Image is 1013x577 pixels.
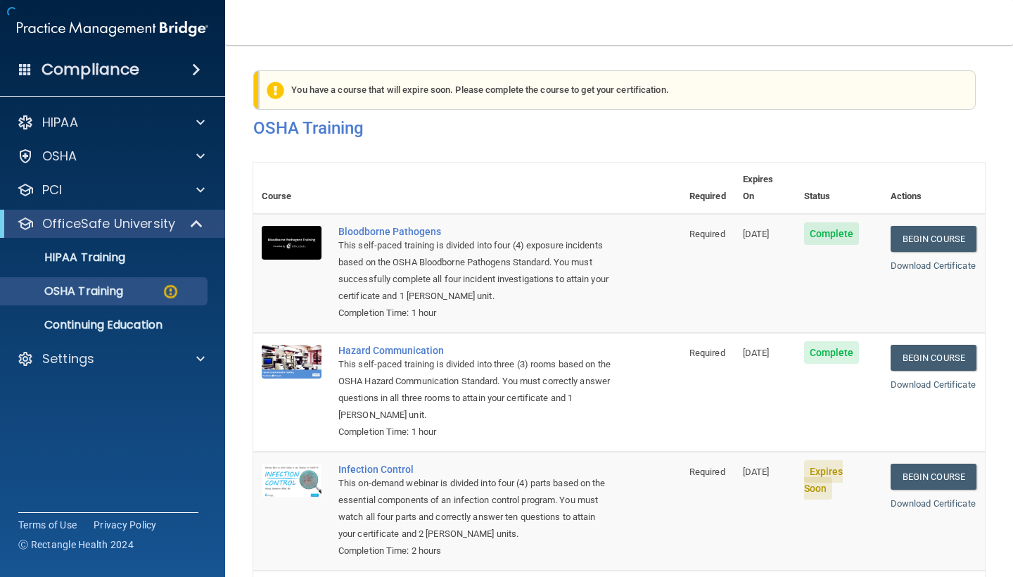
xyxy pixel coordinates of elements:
span: Complete [804,341,860,364]
p: Continuing Education [9,318,201,332]
p: HIPAA [42,114,78,131]
th: Expires On [734,163,796,214]
div: This on-demand webinar is divided into four (4) parts based on the essential components of an inf... [338,475,611,543]
a: Begin Course [891,464,976,490]
div: You have a course that will expire soon. Please complete the course to get your certification. [259,70,976,110]
span: Expires Soon [804,460,843,500]
th: Actions [882,163,985,214]
img: PMB logo [17,15,208,43]
th: Course [253,163,330,214]
p: OSHA Training [9,284,123,298]
a: OfficeSafe University [17,215,204,232]
span: Required [689,229,725,239]
p: Settings [42,350,94,367]
h4: Compliance [42,60,139,80]
div: Completion Time: 2 hours [338,543,611,559]
th: Status [796,163,882,214]
span: [DATE] [743,229,770,239]
span: [DATE] [743,348,770,358]
a: Settings [17,350,205,367]
span: [DATE] [743,467,770,477]
p: HIPAA Training [9,251,125,265]
a: OSHA [17,148,205,165]
a: Bloodborne Pathogens [338,226,611,237]
a: Infection Control [338,464,611,475]
a: Terms of Use [18,518,77,532]
img: warning-circle.0cc9ac19.png [162,283,179,300]
div: Completion Time: 1 hour [338,424,611,440]
th: Required [681,163,734,214]
a: Privacy Policy [94,518,157,532]
div: This self-paced training is divided into three (3) rooms based on the OSHA Hazard Communication S... [338,356,611,424]
span: Ⓒ Rectangle Health 2024 [18,538,134,552]
p: PCI [42,182,62,198]
a: Hazard Communication [338,345,611,356]
a: HIPAA [17,114,205,131]
a: Download Certificate [891,260,976,271]
span: Required [689,348,725,358]
span: Complete [804,222,860,245]
a: Download Certificate [891,379,976,390]
div: This self-paced training is divided into four (4) exposure incidents based on the OSHA Bloodborne... [338,237,611,305]
img: exclamation-circle-solid-warning.7ed2984d.png [267,82,284,99]
h4: OSHA Training [253,118,985,138]
p: OfficeSafe University [42,215,175,232]
div: Completion Time: 1 hour [338,305,611,322]
span: Required [689,467,725,477]
a: PCI [17,182,205,198]
a: Begin Course [891,345,976,371]
a: Begin Course [891,226,976,252]
p: OSHA [42,148,77,165]
a: Download Certificate [891,498,976,509]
